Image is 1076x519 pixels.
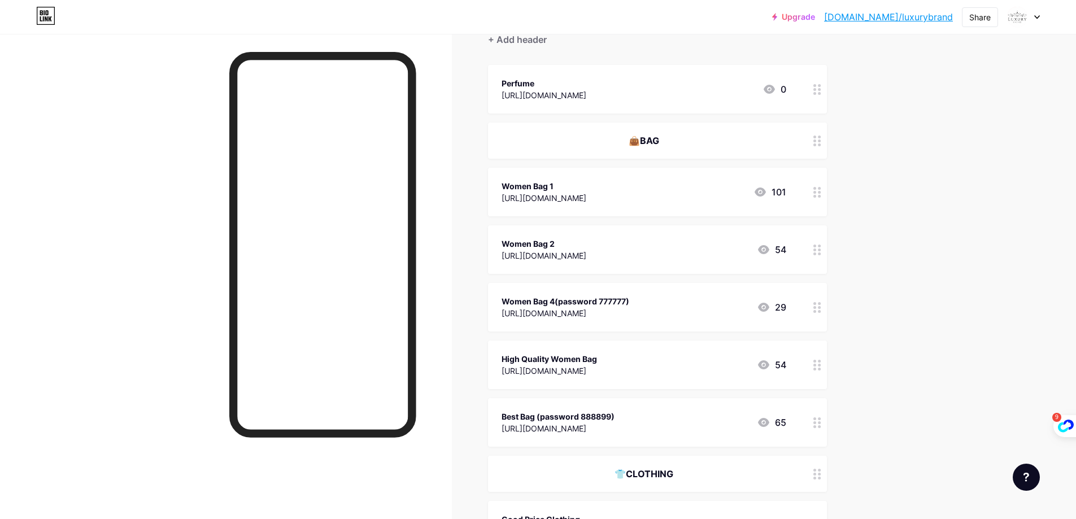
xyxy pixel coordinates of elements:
div: 54 [757,243,786,256]
div: 65 [757,416,786,429]
div: [URL][DOMAIN_NAME] [502,365,597,377]
div: Best Bag (password 888899) [502,411,615,422]
div: [URL][DOMAIN_NAME] [502,192,586,204]
div: Women Bag 4(password 777777) [502,295,629,307]
div: [URL][DOMAIN_NAME] [502,250,586,261]
div: 54 [757,358,786,372]
div: 101 [753,185,786,199]
a: Upgrade [772,12,815,21]
div: + Add header [488,33,547,46]
div: Perfume [502,77,586,89]
div: 0 [763,82,786,96]
div: [URL][DOMAIN_NAME] [502,307,629,319]
div: [URL][DOMAIN_NAME] [502,422,615,434]
img: tim chen [1007,6,1028,28]
a: [DOMAIN_NAME]/luxurybrand [824,10,953,24]
div: Share [969,11,991,23]
div: 👜BAG [502,134,786,147]
div: High Quality Women Bag [502,353,597,365]
div: 👕CLOTHING [502,467,786,481]
div: [URL][DOMAIN_NAME] [502,89,586,101]
div: 29 [757,300,786,314]
div: Women Bag 1 [502,180,586,192]
div: Women Bag 2 [502,238,586,250]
